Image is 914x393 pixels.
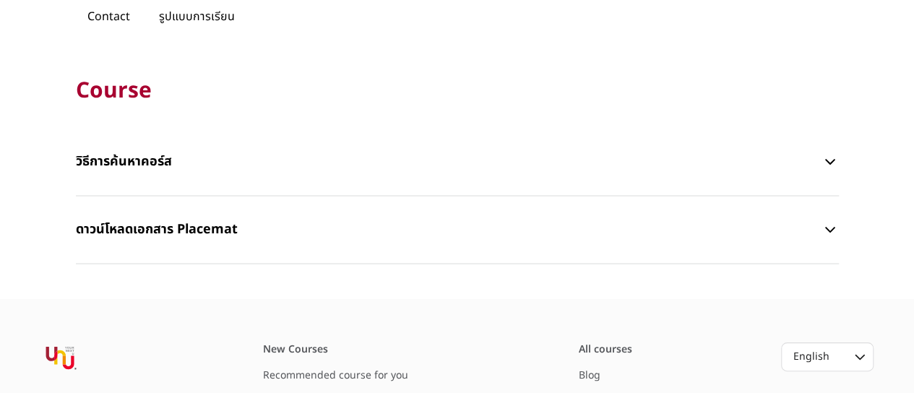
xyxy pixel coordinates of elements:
[793,350,835,364] div: English
[76,3,142,30] p: Contact
[76,208,822,251] p: ดาวน์โหลดเอกสาร Placemat
[76,140,822,183] p: วิธีการค้นหาคอร์ส
[23,342,98,376] img: YourNextU Logo
[147,3,246,30] p: รูปแบบการเรียน
[76,208,839,251] button: ดาวน์โหลดเอกสาร Placemat
[579,368,600,383] a: Blog
[263,368,408,383] a: Recommended course for you
[76,140,839,183] button: วิธีการค้นหาคอร์ส
[579,342,632,357] a: All courses
[76,77,839,105] p: Course
[263,342,436,357] div: New Courses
